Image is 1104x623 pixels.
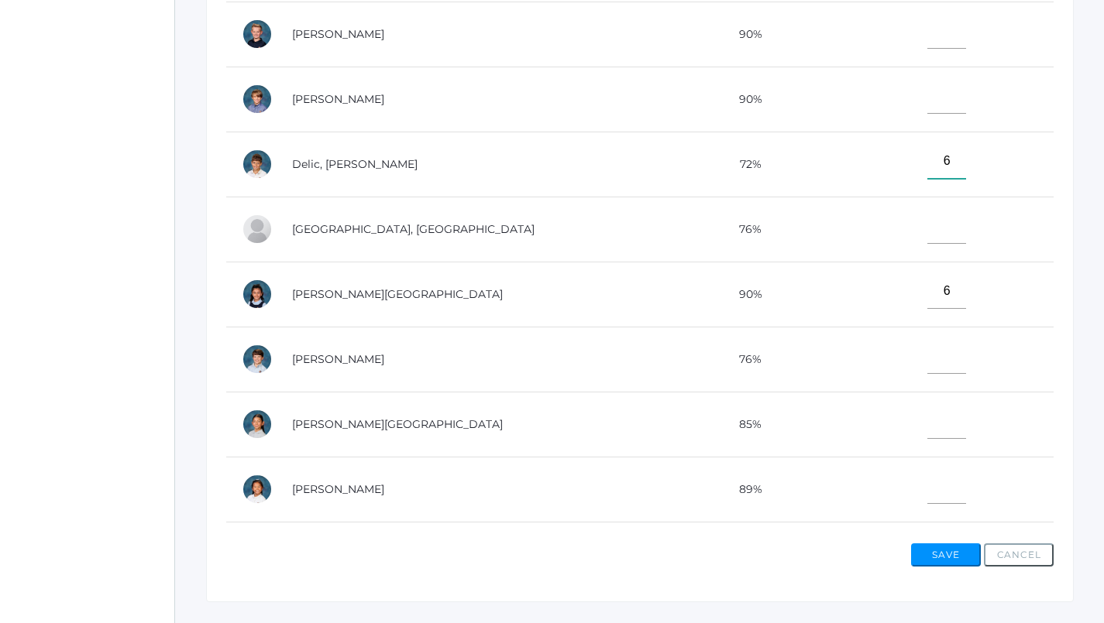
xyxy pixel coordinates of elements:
td: 89% [661,457,829,522]
div: William Hibbard [242,344,273,375]
a: [PERSON_NAME][GEOGRAPHIC_DATA] [292,287,503,301]
td: 76% [661,197,829,262]
button: Save [911,543,981,567]
a: [GEOGRAPHIC_DATA], [GEOGRAPHIC_DATA] [292,222,535,236]
td: 72% [661,132,829,197]
div: Luka Delic [242,149,273,180]
a: [PERSON_NAME][GEOGRAPHIC_DATA] [292,417,503,431]
a: [PERSON_NAME] [292,482,384,496]
div: Easton Ferris [242,214,273,245]
td: 90% [661,262,829,327]
a: [PERSON_NAME] [292,27,384,41]
div: Sofia La Rosa [242,409,273,440]
td: 90% [661,67,829,132]
a: [PERSON_NAME] [292,352,384,366]
a: Delic, [PERSON_NAME] [292,157,418,171]
td: 76% [661,522,829,587]
button: Cancel [984,543,1054,567]
td: 76% [661,327,829,392]
td: 85% [661,392,829,457]
td: 90% [661,2,829,67]
div: Brody Bigley [242,19,273,50]
div: Lila Lau [242,474,273,505]
div: Victoria Harutyunyan [242,279,273,310]
div: Jack Crosby [242,84,273,115]
a: [PERSON_NAME] [292,92,384,106]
